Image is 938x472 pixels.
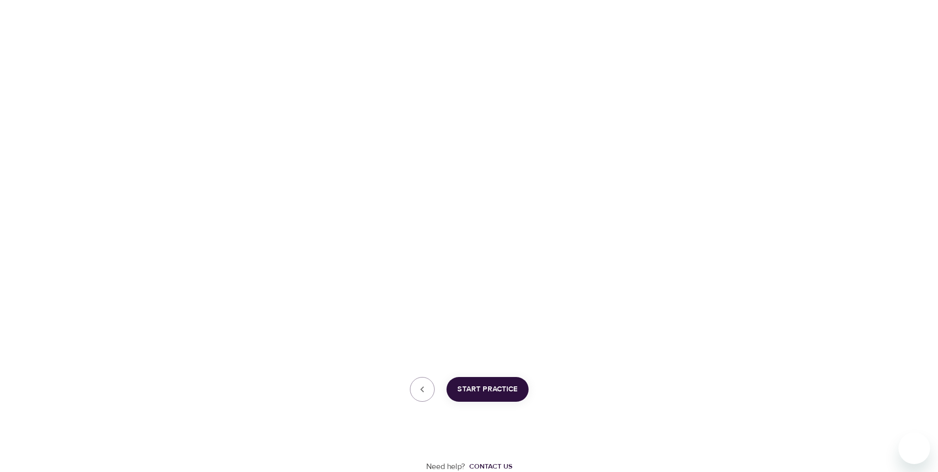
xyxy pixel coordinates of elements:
a: Contact us [465,462,512,472]
button: Start Practice [447,377,529,402]
iframe: Button to launch messaging window [898,432,930,464]
span: Start Practice [457,383,518,396]
div: Contact us [469,462,512,472]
